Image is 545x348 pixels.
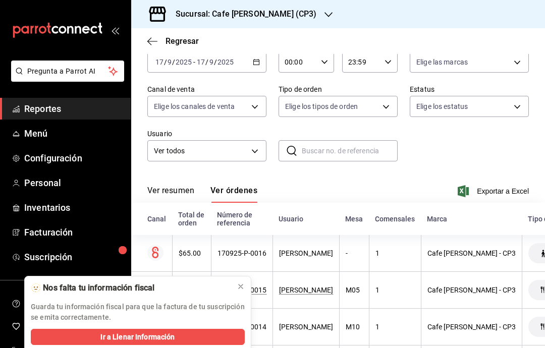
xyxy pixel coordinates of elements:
div: navigation tabs [147,186,257,203]
p: Guarda tu información fiscal para que la factura de tu suscripción se emita correctamente. [31,302,245,323]
span: Ver todos [154,146,248,156]
input: ---- [175,58,192,66]
span: / [172,58,175,66]
button: Exportar a Excel [460,185,529,197]
button: Ver órdenes [210,186,257,203]
button: Regresar [147,36,199,46]
span: Pregunta a Parrot AI [27,66,108,77]
span: - [193,58,195,66]
input: -- [196,58,205,66]
span: Elige los canales de venta [154,101,235,111]
label: Canal de venta [147,86,266,93]
span: Configuración [24,151,123,165]
label: Tipo de orden [279,86,398,93]
input: -- [155,58,164,66]
span: Reportes [24,102,123,115]
span: Elige las marcas [416,57,468,67]
div: Mesa [345,215,363,223]
button: Ir a Llenar Información [31,329,245,345]
div: M05 [346,286,363,294]
div: - [346,249,363,257]
span: Elige los estatus [416,101,468,111]
div: 1 [375,249,415,257]
div: Número de referencia [217,211,266,227]
button: Ver resumen [147,186,194,203]
span: / [164,58,167,66]
span: / [205,58,208,66]
div: Usuario [279,215,333,223]
label: Usuario [147,130,266,137]
div: Total de orden [178,211,205,227]
div: [PERSON_NAME] [279,323,333,331]
div: [PERSON_NAME] [279,249,333,257]
span: Personal [24,176,123,190]
span: Ir a Llenar Información [100,332,175,342]
label: Estatus [410,86,529,93]
input: Buscar no. de referencia [302,141,398,161]
div: $65.00 [179,249,205,257]
span: / [214,58,217,66]
div: Cafe [PERSON_NAME] - CP3 [427,249,516,257]
div: 🫥 Nos falta tu información fiscal [31,282,229,294]
a: Pregunta a Parrot AI [7,73,124,84]
div: 1 [375,286,415,294]
input: -- [209,58,214,66]
span: Suscripción [24,250,123,264]
div: Comensales [375,215,415,223]
input: ---- [217,58,234,66]
div: Cafe [PERSON_NAME] - CP3 [427,323,516,331]
button: open_drawer_menu [111,26,119,34]
span: Elige los tipos de orden [285,101,358,111]
div: 1 [375,323,415,331]
span: Menú [24,127,123,140]
div: Cafe [PERSON_NAME] - CP3 [427,286,516,294]
span: Regresar [166,36,199,46]
div: Marca [427,215,516,223]
input: -- [167,58,172,66]
h3: Sucursal: Cafe [PERSON_NAME] (CP3) [168,8,316,20]
button: Pregunta a Parrot AI [11,61,124,82]
span: Facturación [24,225,123,239]
span: Inventarios [24,201,123,214]
div: Canal [147,215,166,223]
div: 170925-P-0016 [217,249,266,257]
div: M10 [346,323,363,331]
